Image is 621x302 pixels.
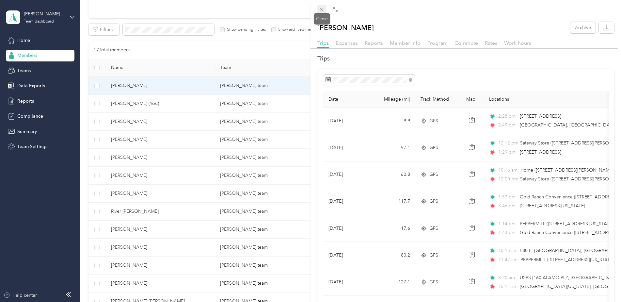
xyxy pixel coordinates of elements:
[317,54,614,63] h2: Trips
[498,283,517,290] span: 10:11 am
[520,194,618,200] span: Gold Ranch Convenience ([STREET_ADDRESS])
[429,144,438,151] span: GPS
[504,40,531,46] span: Work hours
[429,117,438,125] span: GPS
[429,198,438,205] span: GPS
[520,113,561,119] span: [STREET_ADDRESS]
[520,257,615,262] span: PEPPERMILL ([STREET_ADDRESS][US_STATE])
[498,149,517,156] span: 1:29 pm
[498,202,517,210] span: 3:46 pm
[427,40,448,46] span: Program
[570,22,596,33] button: Archive
[429,278,438,286] span: GPS
[520,203,585,209] span: [STREET_ADDRESS][US_STATE]
[429,171,438,178] span: GPS
[390,40,421,46] span: Member info
[336,40,358,46] span: Expenses
[485,40,497,46] span: Rates
[584,265,621,302] iframe: Everlance-gr Chat Button Frame
[520,149,561,155] span: [STREET_ADDRESS]
[461,91,484,108] th: Map
[323,91,372,108] th: Date
[498,220,517,227] span: 1:14 pm
[372,161,415,188] td: 60.8
[372,242,415,269] td: 80.2
[520,167,615,173] span: Home ([STREET_ADDRESS][PERSON_NAME])
[317,22,374,33] p: [PERSON_NAME]
[323,269,372,296] td: [DATE]
[498,122,517,129] span: 2:49 pm
[372,134,415,161] td: 57.1
[372,108,415,134] td: 9.9
[323,188,372,215] td: [DATE]
[365,40,383,46] span: Reports
[372,91,415,108] th: Mileage (mi)
[498,247,517,254] span: 10:15 am
[314,13,330,25] div: Close
[323,242,372,269] td: [DATE]
[498,274,517,281] span: 8:20 am
[498,256,517,263] span: 11:47 am
[372,269,415,296] td: 127.1
[498,176,517,183] span: 12:00 pm
[323,134,372,161] td: [DATE]
[498,193,517,201] span: 1:53 pm
[454,40,478,46] span: Commute
[317,40,329,46] span: Trips
[498,140,517,147] span: 12:12 pm
[429,252,438,259] span: GPS
[372,188,415,215] td: 117.7
[429,225,438,232] span: GPS
[372,215,415,242] td: 17.6
[323,215,372,242] td: [DATE]
[415,91,461,108] th: Track Method
[520,230,618,235] span: Gold Ranch Convenience ([STREET_ADDRESS])
[498,113,517,120] span: 2:28 pm
[520,221,614,226] span: PEPPERMILL ([STREET_ADDRESS][US_STATE])
[323,161,372,188] td: [DATE]
[498,167,517,174] span: 10:16 am
[498,229,517,236] span: 1:43 pm
[323,108,372,134] td: [DATE]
